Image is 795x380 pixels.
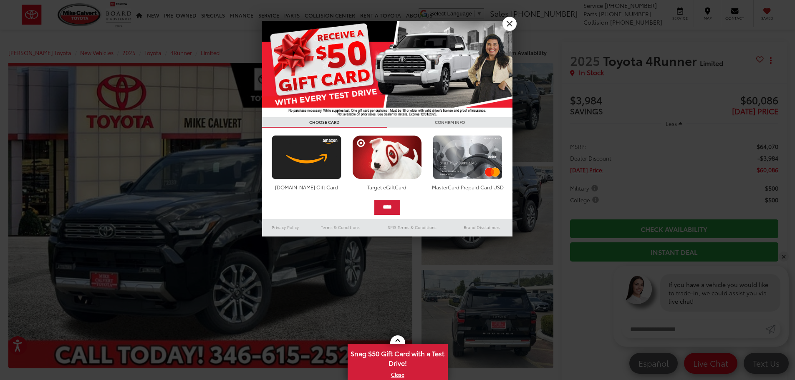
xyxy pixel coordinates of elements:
[431,135,505,179] img: mastercard.png
[270,135,343,179] img: amazoncard.png
[350,184,424,191] div: Target eGiftCard
[270,184,343,191] div: [DOMAIN_NAME] Gift Card
[350,135,424,179] img: targetcard.png
[262,222,309,232] a: Privacy Policy
[452,222,512,232] a: Brand Disclaimers
[431,184,505,191] div: MasterCard Prepaid Card USD
[387,117,512,128] h3: CONFIRM INFO
[262,21,512,117] img: 55838_top_625864.jpg
[262,117,387,128] h3: CHOOSE CARD
[373,222,452,232] a: SMS Terms & Conditions
[348,345,447,370] span: Snag $50 Gift Card with a Test Drive!
[308,222,372,232] a: Terms & Conditions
